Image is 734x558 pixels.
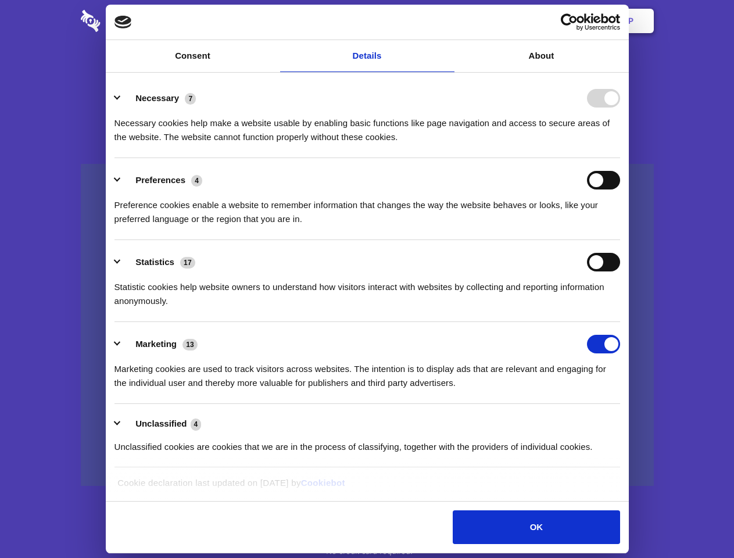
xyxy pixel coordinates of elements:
a: Cookiebot [301,478,345,488]
label: Marketing [135,339,177,349]
div: Necessary cookies help make a website usable by enabling basic functions like page navigation and... [114,108,620,144]
div: Marketing cookies are used to track visitors across websites. The intention is to display ads tha... [114,353,620,390]
div: Unclassified cookies are cookies that we are in the process of classifying, together with the pro... [114,431,620,454]
a: Contact [471,3,525,39]
img: logo-wordmark-white-trans-d4663122ce5f474addd5e946df7df03e33cb6a1c49d2221995e7729f52c070b2.svg [81,10,180,32]
iframe: Drift Widget Chat Controller [676,500,720,544]
span: 17 [180,257,195,269]
a: Usercentrics Cookiebot - opens in a new window [518,13,620,31]
a: Details [280,40,454,72]
button: Necessary (7) [114,89,203,108]
h4: Auto-redaction of sensitive data, encrypted data sharing and self-destructing private chats. Shar... [81,106,654,144]
a: Pricing [341,3,392,39]
button: OK [453,510,620,544]
span: 7 [185,93,196,105]
button: Marketing (13) [114,335,205,353]
a: About [454,40,629,72]
span: 4 [191,175,202,187]
h1: Eliminate Slack Data Loss. [81,52,654,94]
button: Statistics (17) [114,253,203,271]
div: Statistic cookies help website owners to understand how visitors interact with websites by collec... [114,271,620,308]
label: Statistics [135,257,174,267]
label: Necessary [135,93,179,103]
a: Wistia video thumbnail [81,164,654,487]
img: logo [114,16,132,28]
a: Consent [106,40,280,72]
button: Unclassified (4) [114,417,209,431]
label: Preferences [135,175,185,185]
div: Cookie declaration last updated on [DATE] by [109,476,625,499]
a: Login [527,3,578,39]
div: Preference cookies enable a website to remember information that changes the way the website beha... [114,189,620,226]
button: Preferences (4) [114,171,210,189]
span: 13 [182,339,198,350]
span: 4 [191,419,202,430]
